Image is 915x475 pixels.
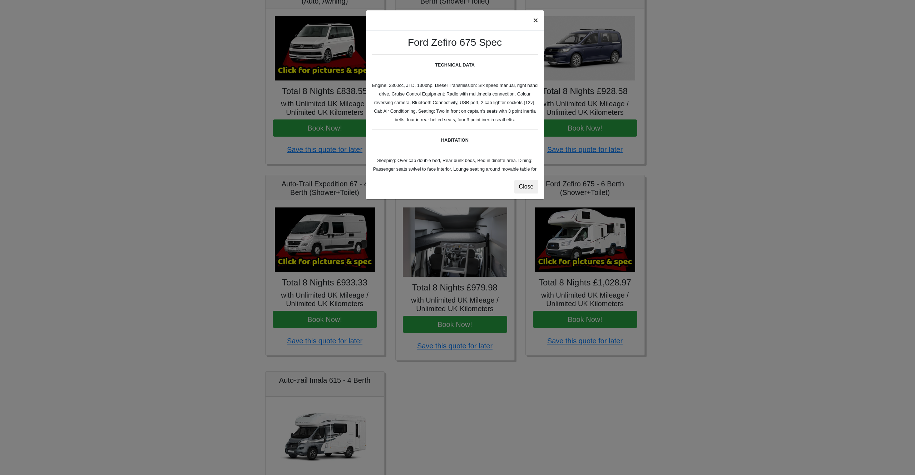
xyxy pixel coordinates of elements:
[527,10,544,30] button: ×
[514,180,538,194] button: Close
[435,62,475,68] b: TECHNICAL DATA
[372,54,538,365] small: Engine: 2300cc, JTD, 130bhp. Diesel Transmission: Six speed manual, right hand drive, Cruise Cont...
[372,36,538,49] h3: Ford Zefiro 675 Spec
[441,137,469,143] b: HABITATION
